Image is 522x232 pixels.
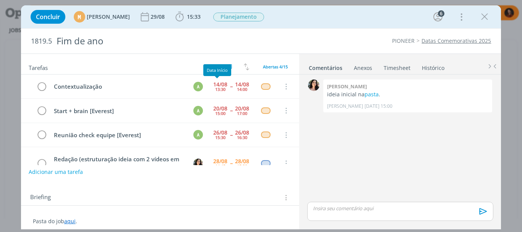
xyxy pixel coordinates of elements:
span: [PERSON_NAME] [87,14,130,19]
div: 6 [438,10,444,17]
img: T [308,79,319,91]
img: T [193,159,203,168]
div: A [193,82,203,91]
a: Datas Comemorativas 2025 [421,37,491,44]
a: Timesheet [383,61,411,72]
div: Contextualização [51,82,186,91]
div: 14/08 [235,82,249,87]
span: Tarefas [29,62,48,71]
span: Concluir [36,14,60,20]
button: M[PERSON_NAME] [74,11,130,23]
span: [DATE] 15:00 [365,103,392,110]
div: 14/08 [213,82,227,87]
div: 17:00 [237,111,247,115]
div: 26/08 [235,130,249,135]
div: 15:30 [215,135,225,140]
span: Planejamento [213,13,264,21]
p: Pasta do job . [33,217,288,225]
button: A [192,81,204,92]
img: arrow-down-up.svg [244,63,249,70]
div: 29/08 [151,14,166,19]
div: A [193,130,203,140]
span: Briefing [30,193,51,203]
div: 13:30 [215,87,225,91]
div: 20/08 [235,106,249,111]
div: Reunião check equipe [Everest] [51,130,186,140]
a: aqui [64,217,76,225]
span: Abertas 4/15 [263,64,288,70]
div: 26/08 [213,130,227,135]
button: 6 [432,11,444,23]
a: pasta [365,91,379,98]
span: 15:33 [187,13,201,20]
p: ideia inicial na . [327,91,488,98]
div: M [74,11,85,23]
span: -- [230,108,232,113]
div: 15:30 [237,164,247,168]
a: Comentários [308,61,343,72]
div: Fim de ano [53,32,296,50]
div: Redação (estruturação ideia com 2 vídeos em 1) [51,154,186,172]
button: 15:33 [173,11,203,23]
button: A [192,105,204,116]
span: 1819.5 [31,37,52,45]
button: Concluir [31,10,65,24]
div: 20/08 [213,106,227,111]
div: 15:00 [215,111,225,115]
button: A [192,129,204,141]
button: T [192,157,204,169]
p: [PERSON_NAME] [327,103,363,110]
span: -- [230,84,232,89]
span: -- [230,132,232,138]
a: Histórico [421,61,445,72]
b: [PERSON_NAME] [327,83,367,90]
a: PIONEER [392,37,415,44]
div: 28/08 [235,159,249,164]
div: 14:00 [237,87,247,91]
div: 14:45 [215,164,225,168]
div: dialog [21,5,501,229]
button: Planejamento [213,12,264,22]
div: 28/08 [213,159,227,164]
div: Data Início [203,64,231,76]
span: -- [230,161,232,166]
button: Adicionar uma tarefa [28,165,83,179]
div: 16:30 [237,135,247,140]
div: Start + brain [Everest] [51,106,186,116]
div: Anexos [354,64,372,72]
div: A [193,106,203,115]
